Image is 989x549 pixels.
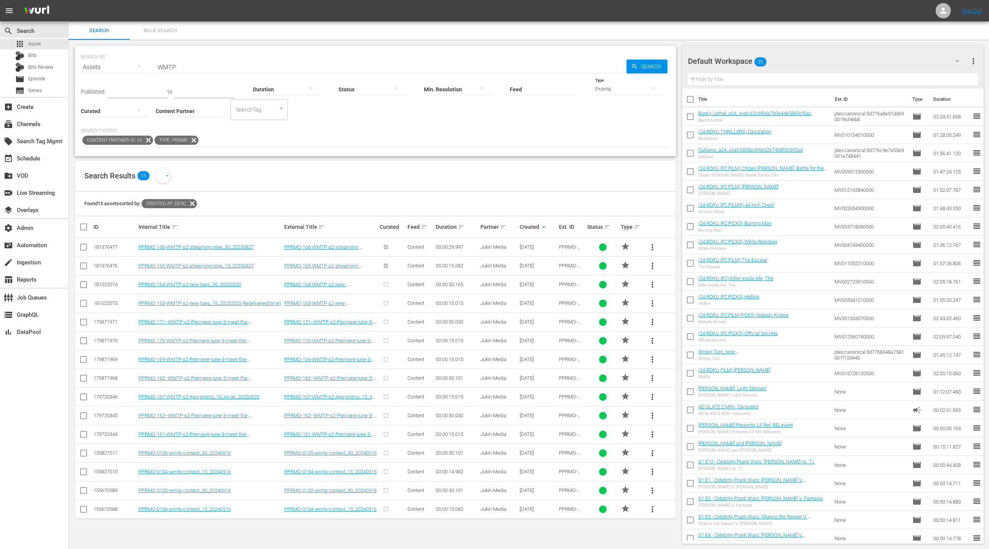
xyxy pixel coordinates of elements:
span: more_vert [648,449,657,458]
div: 44 Inch Chest [698,209,774,214]
span: PPRMO-166-WMTP-s2-streaming-now_30_20250827 [559,244,583,279]
span: more_vert [648,280,657,289]
span: reorder [972,148,981,157]
button: more_vert [643,350,662,369]
button: Open [278,105,285,112]
div: 181376477 [93,244,136,250]
td: 01:48:43.550 [930,199,972,217]
a: PPRMO-167-WMTP-s2-App-promo_15_on-air_20250520 [139,394,259,400]
span: Content [408,375,424,381]
span: reorder [972,222,981,231]
span: sort [634,223,641,230]
td: MV011052210000 [831,254,910,272]
span: PPRMO-169-WMTP-s2-Premiere-june-3-meet-the-hosts_15_20250520_PAAXP [559,356,584,408]
div: Burning Man [698,228,772,233]
span: more_vert [648,486,657,495]
a: PPRMO-0135-wmtp-contest_30_20240916 [139,487,231,493]
a: (24 ROKU IFC FILM) [PERSON_NAME] [698,184,778,189]
a: PPRMO-162--WMTP-s2-Premiere-june-3-meet-the-hosts_30_20250520_FHMXP [139,375,252,387]
span: Episode [912,112,921,121]
span: Content Partner ID: 26 [82,136,144,145]
div: [DATE] [520,244,557,250]
div: Feed [408,222,433,232]
span: Jukin Media [480,244,506,250]
span: PPRMO-164-WMTP-s2-new-tues_30_20250520 [559,282,584,316]
div: Killer Inside Me, The [698,283,773,288]
span: Content [408,356,424,362]
div: 179871970 [93,338,136,343]
div: Wrong Turn [698,356,828,361]
td: 01:12:07.483 [930,382,972,401]
a: Wrong Turn_new-regency_avail:638f9c53bea84ae74c0a8963 [698,349,792,360]
span: PPRMO-170-WMTP-s2-Premiere-june-3-meet-the-hosts_15_20250520_FAXP [559,338,584,389]
span: Reports [4,275,13,284]
div: Type [621,222,641,232]
span: 15 [137,171,150,180]
span: Episode [912,350,921,360]
button: more_vert [643,406,662,425]
td: 02:43:02.460 [930,309,972,327]
a: PPRMO-169-WMTP-s2-Premiere-june-3-meet-the-hosts_15_20250520_PAAXP [139,356,250,368]
span: 39 [754,54,767,70]
span: reorder [972,313,981,322]
span: DataPool [4,327,13,337]
a: (24 ROKU IFC FILM) Citizen [PERSON_NAME]: Battle for the City [698,165,827,177]
span: Search Results [84,171,135,180]
span: Search [4,26,13,36]
td: None [831,382,910,401]
a: PPRMO-171--WMTP-s2-Premiere-june-3-meet-the-hosts_30_20250520_WSXP [139,319,252,330]
td: plex:canonical:5d7768348a7581001f12d446 [831,346,910,364]
div: Default Workspace [688,50,966,72]
td: MV012560740000 [831,327,910,346]
div: Moffie [698,374,770,379]
span: PROMO [621,392,630,401]
a: PPRMO-163-WMTP-s2-new-tues_15_20250520-Redelivered(time) [139,300,281,306]
span: to [168,89,172,95]
span: PPRMO-167-WMTP-s2-App-promo_15_on-air_20250520 [559,394,583,440]
span: reorder [972,203,981,212]
td: 01:47:24.125 [930,162,972,181]
span: Automation [4,241,13,250]
span: Jukin Media [480,356,506,362]
button: more_vert [643,238,662,256]
a: PPRMO-166-WMTP-s2-streaming-now_30_20250827 [284,244,362,256]
span: more_vert [648,505,657,514]
a: (24 ROKU IFC FILMS) 44 Inch Chest [698,202,774,208]
div: The Escape [698,264,767,269]
span: Jukin Media [480,300,506,306]
a: PPRMO-0134-wmtp-contest_15_20240916 [284,506,377,512]
div: Status [587,222,619,232]
a: S1 E4 - Celebrity Prank Wars: [PERSON_NAME] V. [PERSON_NAME] [698,532,806,544]
div: [DATE] [520,338,557,343]
span: Content [408,338,424,343]
div: 179871971 [93,319,136,325]
span: Search [638,60,667,73]
a: PPRMO-170-WMTP-s2-Premiere-june-3-meet-the-hosts_15_20250520_FAXP [284,338,375,349]
span: reorder [972,350,981,359]
span: PROMO [621,335,630,345]
td: MV009512900000 [831,162,910,181]
a: PPRMO-162--WMTP-s2-Premiere-june-3-meet-the-hosts_30_20250520 [139,413,252,424]
a: PPRMO-164-WMTP-s2-new-tues_30_20250520 [284,282,349,293]
div: Assets [81,57,148,78]
a: (24 ROKU IFC) Killer Inside Me, The [698,275,773,281]
button: more_vert [643,388,662,406]
span: Content [408,394,424,400]
a: PPRMO-164-WMTP-s2-new-tues_30_20250520 [139,282,241,287]
span: Series [15,86,24,95]
div: White Reindeer [698,246,777,251]
span: reorder [972,258,981,267]
span: more_vert [648,392,657,402]
th: Ext. ID [830,89,908,110]
span: Content [408,282,424,287]
span: Episode [912,277,921,286]
a: PPRMO-163-WMTP-s2-new-tues_15_20250520-Redelivered(time) [284,300,365,312]
td: None [831,401,910,419]
span: Search [73,26,125,35]
span: Create [4,102,13,112]
a: (24 ROKU IFC PICKS) Official Secrets [698,330,778,336]
div: 00:00:30.030 [436,319,478,325]
td: 02:00:15.060 [930,364,972,382]
span: reorder [972,167,981,176]
span: VOD [4,171,13,180]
